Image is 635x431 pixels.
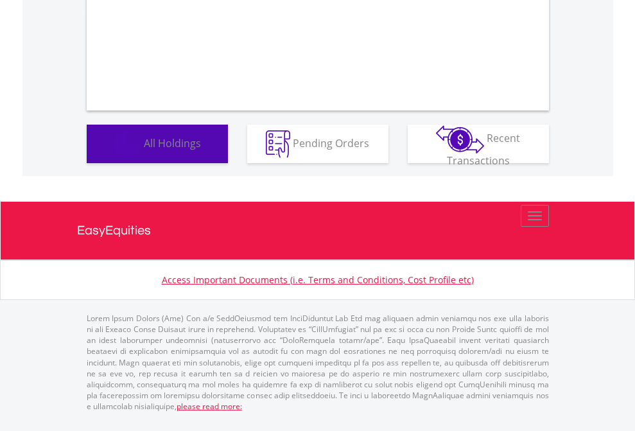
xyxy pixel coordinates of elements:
[408,125,549,163] button: Recent Transactions
[293,136,369,150] span: Pending Orders
[436,125,484,154] img: transactions-zar-wht.png
[177,401,242,412] a: please read more:
[77,202,559,259] a: EasyEquities
[247,125,388,163] button: Pending Orders
[144,136,201,150] span: All Holdings
[87,125,228,163] button: All Holdings
[87,313,549,412] p: Lorem Ipsum Dolors (Ame) Con a/e SeddOeiusmod tem InciDiduntut Lab Etd mag aliquaen admin veniamq...
[114,130,141,158] img: holdings-wht.png
[266,130,290,158] img: pending_instructions-wht.png
[162,274,474,286] a: Access Important Documents (i.e. Terms and Conditions, Cost Profile etc)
